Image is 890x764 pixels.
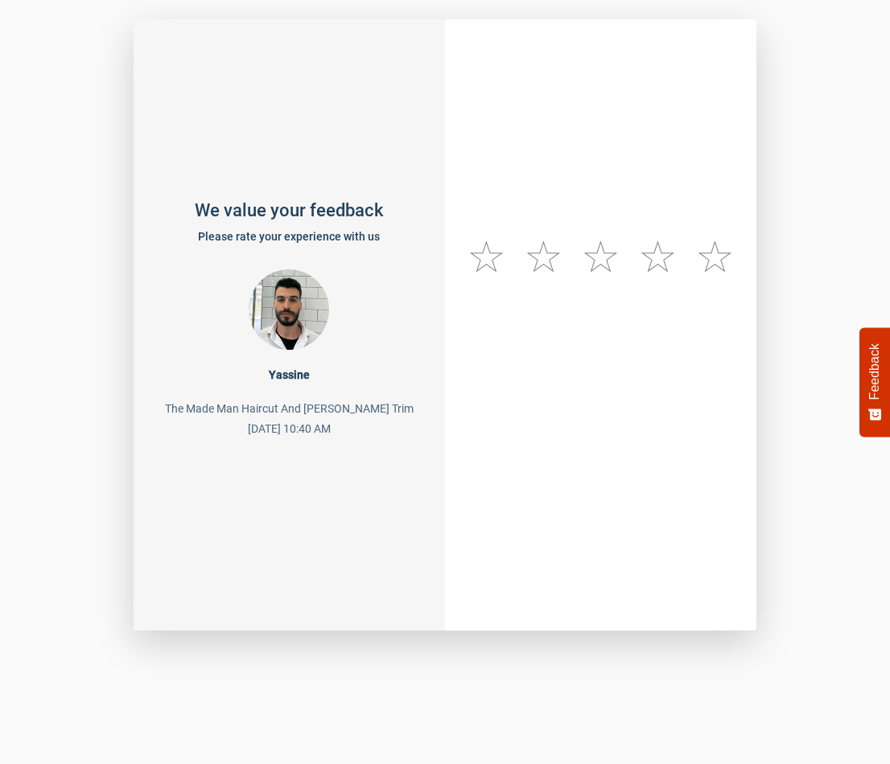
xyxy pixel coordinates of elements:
div: [DATE] 10:40 AM [165,419,414,439]
figcaption: Yassine [249,350,329,385]
div: We value your feedback [177,195,402,227]
span: ★ [689,226,741,289]
span: ★ [517,226,570,289]
span: Feedback [867,343,882,400]
img: 79b5d7e9-9367-41ef-863e-5cbd0dcaad27.jpg [249,269,329,350]
span: ★ [575,226,627,289]
span: ★ [632,226,684,289]
span: ★ [460,226,513,289]
button: Feedback - Show survey [859,327,890,437]
div: The Made Man Haircut And [PERSON_NAME] Trim [165,399,414,419]
div: Please rate your experience with us [177,227,402,247]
